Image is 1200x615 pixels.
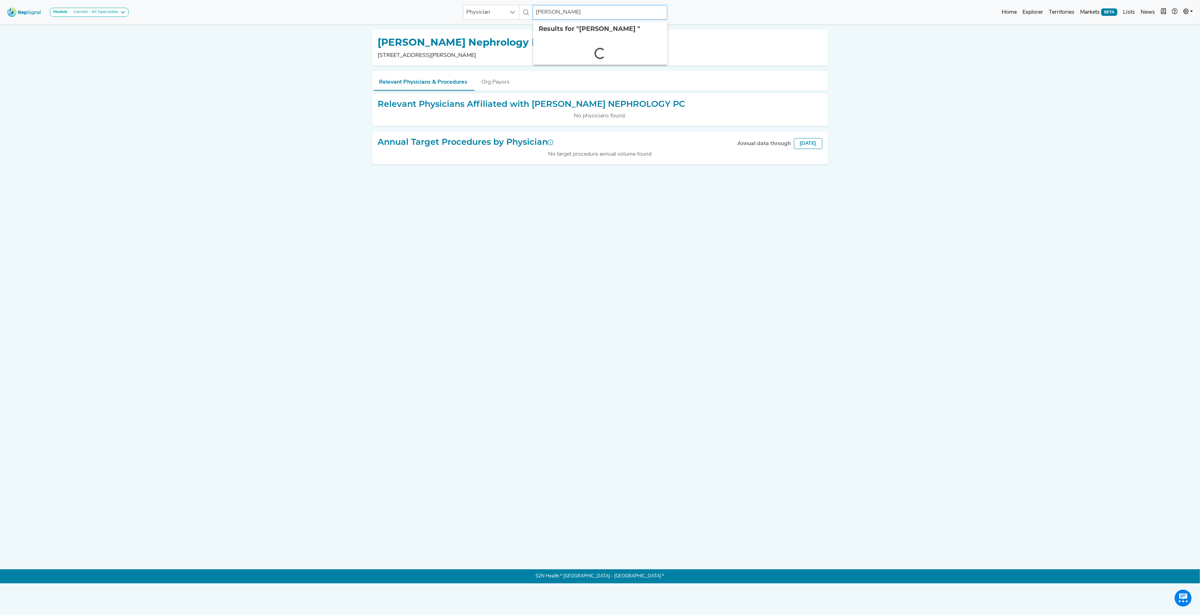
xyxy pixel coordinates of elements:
[378,112,822,120] div: No physicians found.
[1077,5,1120,19] a: MarketsBETA
[999,5,1020,19] a: Home
[53,10,68,14] strong: Module
[738,140,791,148] div: Annual data through
[372,71,475,91] button: Relevant Physicians & Procedures
[1120,5,1138,19] a: Lists
[1101,8,1117,15] span: BETA
[533,5,667,20] input: Search a physician
[378,99,685,109] h2: Relevant Physicians Affiliated with [PERSON_NAME] NEPHROLOGY PC
[539,25,640,33] span: Results for "[PERSON_NAME] "
[71,9,118,15] div: Carotid - All Specialties
[475,71,517,90] button: Org Payors
[1138,5,1158,19] a: News
[378,137,554,147] h2: Annual Target Procedures by Physician
[378,51,548,60] p: [STREET_ADDRESS][PERSON_NAME]
[1046,5,1077,19] a: Territories
[50,8,129,17] button: ModuleCarotid - All Specialties
[794,138,822,149] div: [DATE]
[464,5,506,19] span: Physician
[378,150,822,158] div: No target procedure annual volume found
[1020,5,1046,19] a: Explorer
[378,37,545,48] h1: [PERSON_NAME] Nephrology Pc
[1158,5,1169,19] button: Intel Book
[372,569,828,583] p: S2N Health * [GEOGRAPHIC_DATA] - [GEOGRAPHIC_DATA] *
